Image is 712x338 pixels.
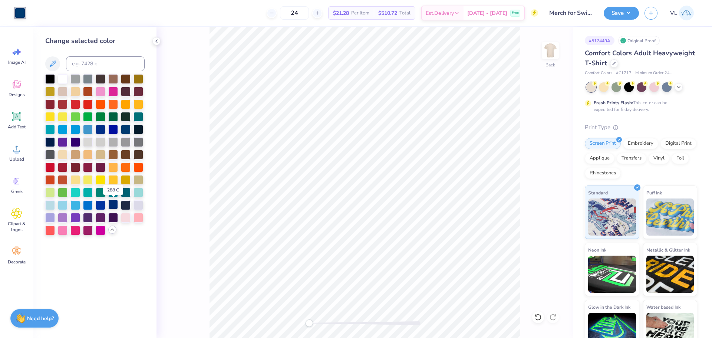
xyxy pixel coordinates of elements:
strong: Need help? [27,315,54,322]
span: Total [399,9,411,17]
button: Save [604,7,639,20]
img: Standard [588,198,636,236]
span: Clipart & logos [4,221,29,233]
span: Glow in the Dark Ink [588,303,630,311]
span: Upload [9,156,24,162]
div: Embroidery [623,138,658,149]
span: Image AI [8,59,26,65]
span: Comfort Colors [585,70,612,76]
input: e.g. 7428 c [66,56,145,71]
div: Change selected color [45,36,145,46]
input: – – [280,6,309,20]
img: Neon Ink [588,256,636,293]
span: Minimum Order: 24 + [635,70,672,76]
div: Vinyl [649,153,669,164]
strong: Fresh Prints Flash: [594,100,633,106]
span: # C1717 [616,70,632,76]
div: Screen Print [585,138,621,149]
img: Vincent Lloyd Laurel [679,6,694,20]
a: VL [667,6,697,20]
span: Water based Ink [646,303,680,311]
div: Print Type [585,123,697,132]
span: Designs [9,92,25,98]
div: Rhinestones [585,168,621,179]
img: Metallic & Glitter Ink [646,256,694,293]
span: Greek [11,188,23,194]
div: Digital Print [660,138,696,149]
span: Free [512,10,519,16]
span: VL [670,9,677,17]
span: Est. Delivery [426,9,454,17]
div: # 517449A [585,36,614,45]
div: 288 C [103,185,123,195]
span: Metallic & Glitter Ink [646,246,690,254]
span: Decorate [8,259,26,265]
div: Transfers [617,153,646,164]
div: Applique [585,153,614,164]
div: Accessibility label [306,319,313,327]
div: Back [545,62,555,68]
span: $21.28 [333,9,349,17]
img: Back [543,43,558,58]
span: Neon Ink [588,246,606,254]
input: Untitled Design [544,6,598,20]
span: Comfort Colors Adult Heavyweight T-Shirt [585,49,695,68]
span: Puff Ink [646,189,662,197]
div: This color can be expedited for 5 day delivery. [594,99,685,113]
div: Original Proof [618,36,660,45]
div: Foil [672,153,689,164]
span: [DATE] - [DATE] [467,9,507,17]
span: $510.72 [378,9,397,17]
span: Per Item [351,9,369,17]
img: Puff Ink [646,198,694,236]
span: Standard [588,189,608,197]
span: Add Text [8,124,26,130]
